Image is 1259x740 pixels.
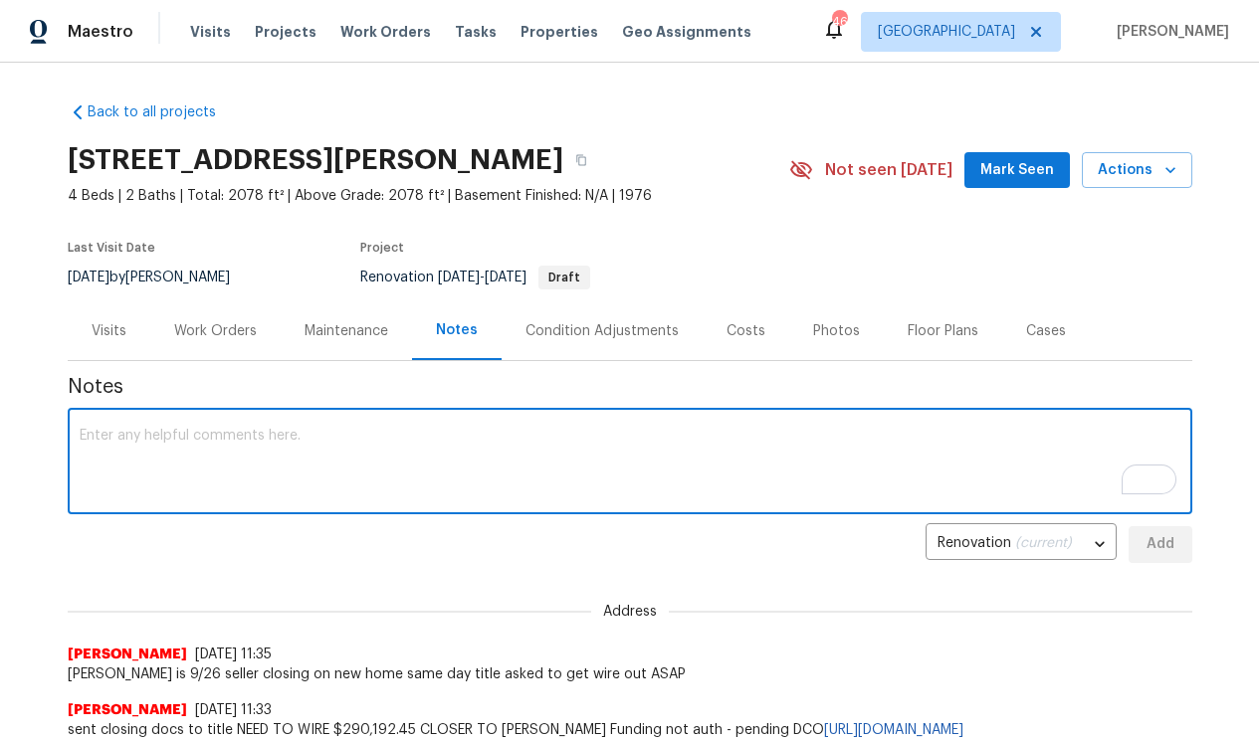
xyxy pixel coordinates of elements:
span: Address [591,602,669,622]
span: Project [360,242,404,254]
span: Visits [190,22,231,42]
span: Geo Assignments [622,22,751,42]
div: Notes [436,320,478,340]
span: [PERSON_NAME] [1109,22,1229,42]
span: Properties [521,22,598,42]
span: Work Orders [340,22,431,42]
span: Last Visit Date [68,242,155,254]
span: Notes [68,377,1192,397]
div: Photos [813,321,860,341]
span: 4 Beds | 2 Baths | Total: 2078 ft² | Above Grade: 2078 ft² | Basement Finished: N/A | 1976 [68,186,789,206]
div: Renovation (current) [926,520,1117,569]
div: Maintenance [305,321,388,341]
span: Draft [540,272,588,283]
a: Back to all projects [68,102,259,122]
span: [DATE] 11:35 [195,647,272,661]
button: Actions [1082,152,1192,189]
div: Work Orders [174,321,257,341]
button: Mark Seen [964,152,1070,189]
div: Condition Adjustments [525,321,679,341]
div: Cases [1026,321,1066,341]
div: 46 [832,12,846,32]
span: [DATE] 11:33 [195,703,272,717]
span: [PERSON_NAME] is 9/26 seller closing on new home same day title asked to get wire out ASAP [68,664,1192,684]
span: [PERSON_NAME] [68,700,187,720]
div: Visits [92,321,126,341]
span: [DATE] [438,271,480,284]
span: Projects [255,22,316,42]
div: by [PERSON_NAME] [68,266,254,289]
div: Floor Plans [908,321,978,341]
span: [GEOGRAPHIC_DATA] [878,22,1015,42]
span: - [438,271,526,284]
span: Not seen [DATE] [825,160,952,180]
span: Maestro [68,22,133,42]
span: [PERSON_NAME] [68,645,187,664]
span: [DATE] [68,271,109,284]
span: Tasks [455,25,497,39]
span: Renovation [360,271,590,284]
span: (current) [1015,536,1072,550]
button: Copy Address [563,142,599,178]
a: [URL][DOMAIN_NAME] [824,723,963,737]
span: sent closing docs to title NEED TO WIRE $290,192.45 CLOSER TO [PERSON_NAME] Funding not auth - pe... [68,720,1192,740]
span: [DATE] [485,271,526,284]
h2: [STREET_ADDRESS][PERSON_NAME] [68,150,563,170]
span: Actions [1098,158,1176,183]
div: Costs [727,321,765,341]
span: Mark Seen [980,158,1054,183]
textarea: To enrich screen reader interactions, please activate Accessibility in Grammarly extension settings [80,429,1180,498]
